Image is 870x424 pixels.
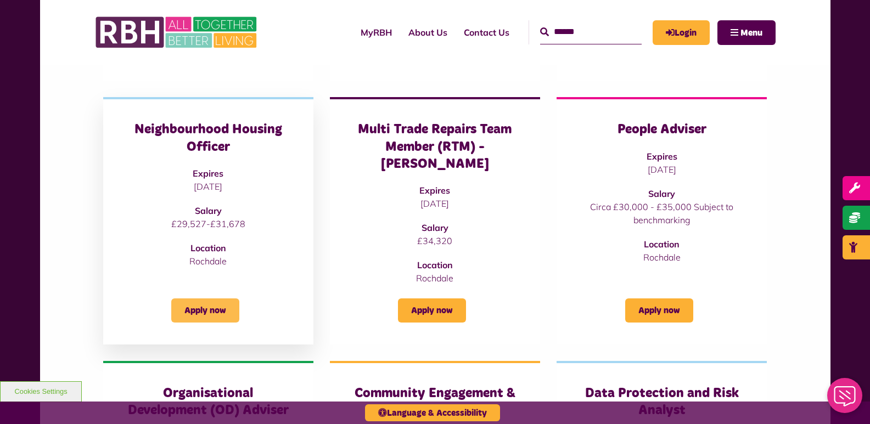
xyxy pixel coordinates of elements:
[125,180,291,193] p: [DATE]
[717,20,776,45] button: Navigation
[125,121,291,155] h3: Neighbourhood Housing Officer
[579,385,745,419] h3: Data Protection and Risk Analyst
[352,272,518,285] p: Rochdale
[352,18,400,47] a: MyRBH
[579,200,745,227] p: Circa £30,000 - £35,000 Subject to benchmarking
[400,18,456,47] a: About Us
[352,121,518,173] h3: Multi Trade Repairs Team Member (RTM) - [PERSON_NAME]
[193,168,223,179] strong: Expires
[190,242,226,253] strong: Location
[540,20,642,44] input: Search
[195,205,222,216] strong: Salary
[365,404,500,421] button: Language & Accessibility
[579,251,745,264] p: Rochdale
[171,298,239,323] a: Apply now
[125,385,291,419] h3: Organisational Development (OD) Adviser
[352,385,518,419] h3: Community Engagement & Investment Manager
[417,259,453,270] strong: Location
[95,11,260,54] img: RBH
[125,255,291,268] p: Rochdale
[579,163,745,176] p: [DATE]
[740,29,762,37] span: Menu
[456,18,518,47] a: Contact Us
[352,234,518,247] p: £34,320
[647,151,677,162] strong: Expires
[125,217,291,230] p: £29,527-£31,678
[625,298,693,323] a: Apply now
[398,298,466,323] a: Apply now
[821,375,870,424] iframe: Netcall Web Assistant for live chat
[644,239,680,250] strong: Location
[653,20,710,45] a: MyRBH
[352,197,518,210] p: [DATE]
[648,188,675,199] strong: Salary
[419,185,450,196] strong: Expires
[579,121,745,138] h3: People Adviser
[422,222,448,233] strong: Salary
